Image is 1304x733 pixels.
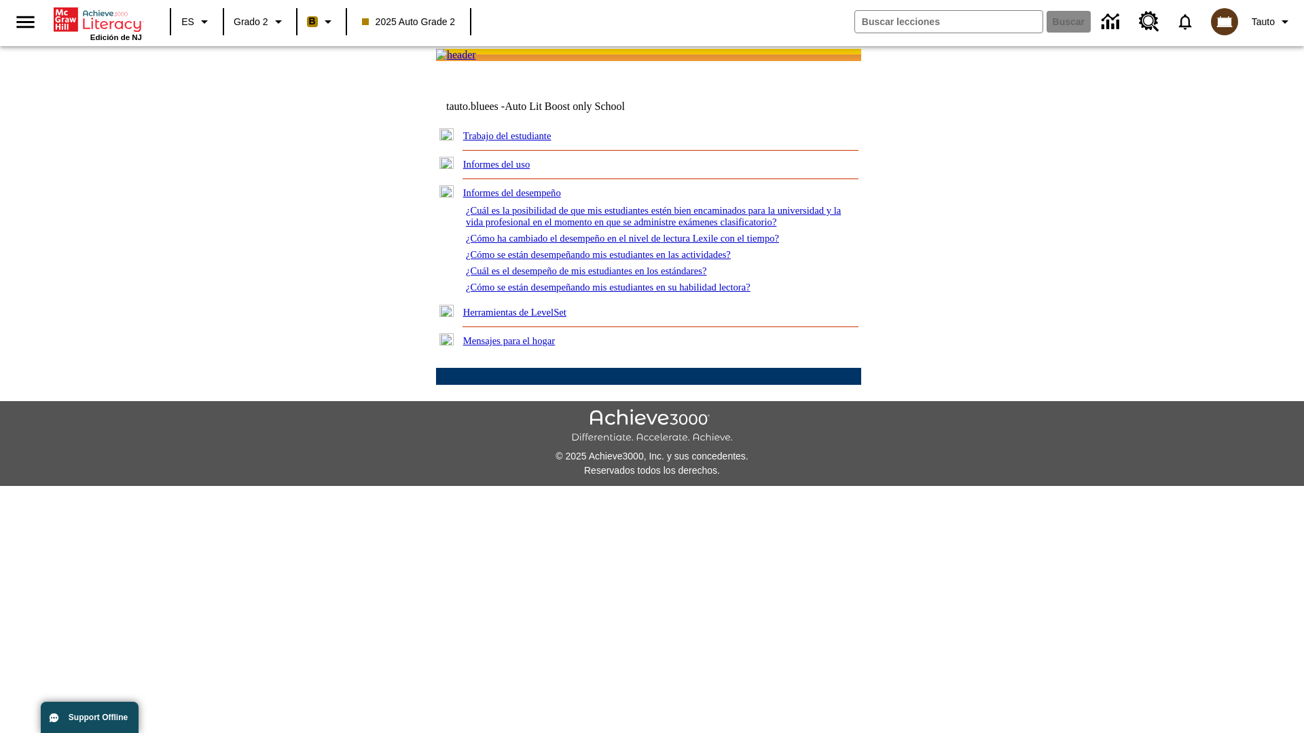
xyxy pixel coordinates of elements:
a: ¿Cuál es la posibilidad de que mis estudiantes estén bien encaminados para la universidad y la vi... [466,205,841,227]
img: Achieve3000 Differentiate Accelerate Achieve [571,409,733,444]
a: Centro de información [1093,3,1131,41]
button: Lenguaje: ES, Selecciona un idioma [175,10,219,34]
td: tauto.bluees - [446,100,696,113]
a: Notificaciones [1167,4,1203,39]
button: Perfil/Configuración [1246,10,1299,34]
img: avatar image [1211,8,1238,35]
a: Informes del uso [463,159,530,170]
a: Trabajo del estudiante [463,130,551,141]
img: plus.gif [439,333,454,345]
a: ¿Cómo se están desempeñando mis estudiantes en su habilidad lectora? [466,282,750,293]
span: B [309,13,316,30]
img: header [436,49,476,61]
button: Grado: Grado 2, Elige un grado [228,10,292,34]
img: plus.gif [439,305,454,317]
nobr: Auto Lit Boost only School [505,100,625,112]
div: Portada [54,5,142,41]
span: Support Offline [69,713,128,722]
button: Boost El color de la clase es anaranjado claro. Cambiar el color de la clase. [302,10,342,34]
button: Abrir el menú lateral [5,2,46,42]
button: Support Offline [41,702,139,733]
input: Buscar campo [855,11,1043,33]
button: Escoja un nuevo avatar [1203,4,1246,39]
span: Tauto [1252,15,1275,29]
span: 2025 Auto Grade 2 [362,15,456,29]
span: ES [181,15,194,29]
a: Mensajes para el hogar [463,335,556,346]
img: plus.gif [439,157,454,169]
a: ¿Cómo se están desempeñando mis estudiantes en las actividades? [466,249,731,260]
a: Herramientas de LevelSet [463,307,566,318]
a: ¿Cómo ha cambiado el desempeño en el nivel de lectura Lexile con el tiempo? [466,233,779,244]
a: Informes del desempeño [463,187,561,198]
a: Centro de recursos, Se abrirá en una pestaña nueva. [1131,3,1167,40]
span: Edición de NJ [90,33,142,41]
img: plus.gif [439,128,454,140]
a: ¿Cuál es el desempeño de mis estudiantes en los estándares? [466,265,707,276]
img: minus.gif [439,185,454,198]
span: Grado 2 [234,15,268,29]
